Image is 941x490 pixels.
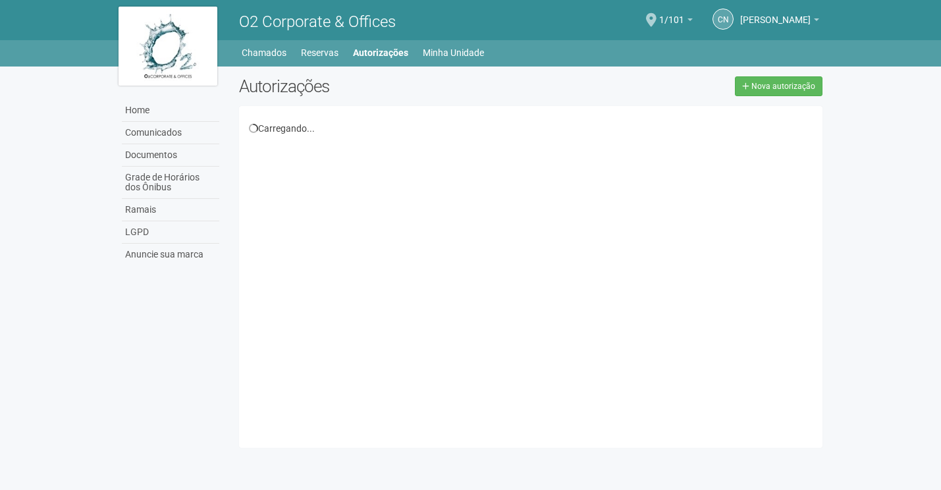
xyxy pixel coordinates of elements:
[659,2,684,25] span: 1/101
[242,43,286,62] a: Chamados
[712,9,734,30] a: CN
[122,122,219,144] a: Comunicados
[740,2,811,25] span: CELIA NASCIMENTO
[301,43,338,62] a: Reservas
[249,122,813,134] div: Carregando...
[751,82,815,91] span: Nova autorização
[122,199,219,221] a: Ramais
[122,221,219,244] a: LGPD
[353,43,408,62] a: Autorizações
[740,16,819,27] a: [PERSON_NAME]
[659,16,693,27] a: 1/101
[239,13,396,31] span: O2 Corporate & Offices
[122,99,219,122] a: Home
[122,144,219,167] a: Documentos
[423,43,484,62] a: Minha Unidade
[735,76,822,96] a: Nova autorização
[122,244,219,265] a: Anuncie sua marca
[239,76,521,96] h2: Autorizações
[119,7,217,86] img: logo.jpg
[122,167,219,199] a: Grade de Horários dos Ônibus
